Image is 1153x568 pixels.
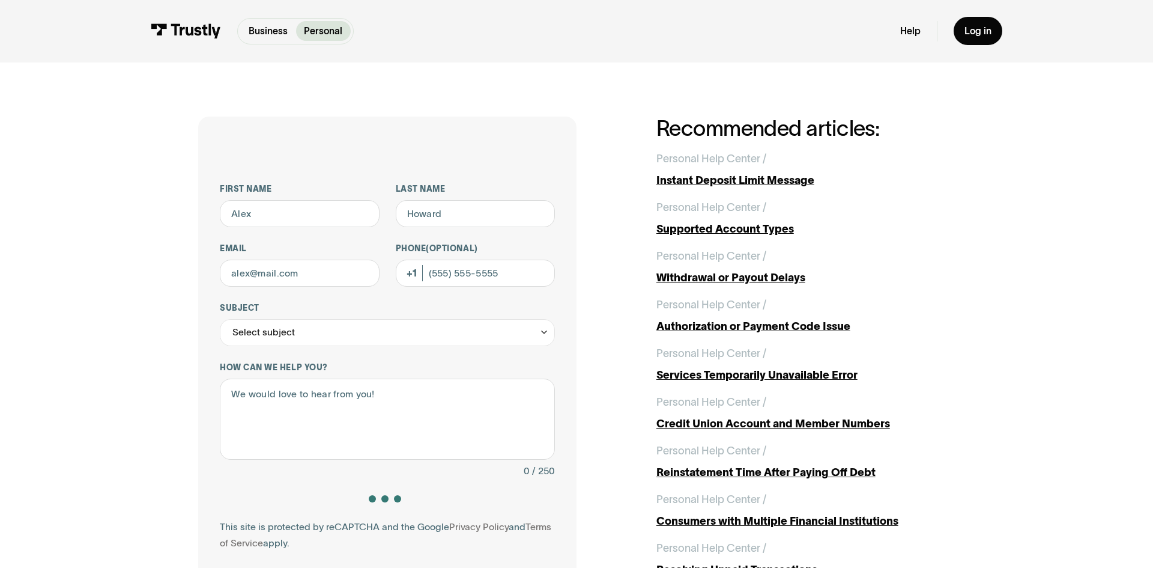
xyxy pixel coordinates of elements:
[656,394,766,411] div: Personal Help Center /
[296,21,351,41] a: Personal
[396,260,555,287] input: (555) 555-5555
[241,21,296,41] a: Business
[249,24,288,38] p: Business
[656,248,955,286] a: Personal Help Center /Withdrawal or Payout Delays
[656,200,766,216] div: Personal Help Center /
[656,117,955,141] h2: Recommended articles:
[220,362,555,373] label: How can we help you?
[656,297,955,335] a: Personal Help Center /Authorization or Payment Code Issue
[524,463,530,479] div: 0
[426,244,477,253] span: (Optional)
[656,151,955,189] a: Personal Help Center /Instant Deposit Limit Message
[656,200,955,237] a: Personal Help Center /Supported Account Types
[220,522,551,548] a: Terms of Service
[656,443,955,481] a: Personal Help Center /Reinstatement Time After Paying Off Debt
[151,23,221,38] img: Trustly Logo
[656,465,955,481] div: Reinstatement Time After Paying Off Debt
[449,522,509,532] a: Privacy Policy
[900,25,921,37] a: Help
[656,319,955,335] div: Authorization or Payment Code Issue
[656,270,955,286] div: Withdrawal or Payout Delays
[656,513,955,530] div: Consumers with Multiple Financial Institutions
[964,25,991,37] div: Log in
[656,540,766,557] div: Personal Help Center /
[220,200,380,227] input: Alex
[656,151,766,167] div: Personal Help Center /
[656,416,955,432] div: Credit Union Account and Member Numbers
[656,221,955,237] div: Supported Account Types
[220,260,380,287] input: alex@mail.com
[220,184,380,195] label: First name
[656,367,955,383] div: Services Temporarily Unavailable Error
[232,324,295,340] div: Select subject
[656,492,766,508] div: Personal Help Center /
[396,200,555,227] input: Howard
[220,243,380,254] label: Email
[396,184,555,195] label: Last name
[656,443,766,459] div: Personal Help Center /
[656,394,955,432] a: Personal Help Center /Credit Union Account and Member Numbers
[656,248,766,264] div: Personal Help Center /
[532,463,555,479] div: / 250
[656,346,955,383] a: Personal Help Center /Services Temporarily Unavailable Error
[220,519,555,551] div: This site is protected by reCAPTCHA and the Google and apply.
[220,303,555,314] label: Subject
[954,17,1002,45] a: Log in
[656,297,766,313] div: Personal Help Center /
[304,24,342,38] p: Personal
[656,173,955,189] div: Instant Deposit Limit Message
[656,346,766,362] div: Personal Help Center /
[656,492,955,530] a: Personal Help Center /Consumers with Multiple Financial Institutions
[396,243,555,254] label: Phone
